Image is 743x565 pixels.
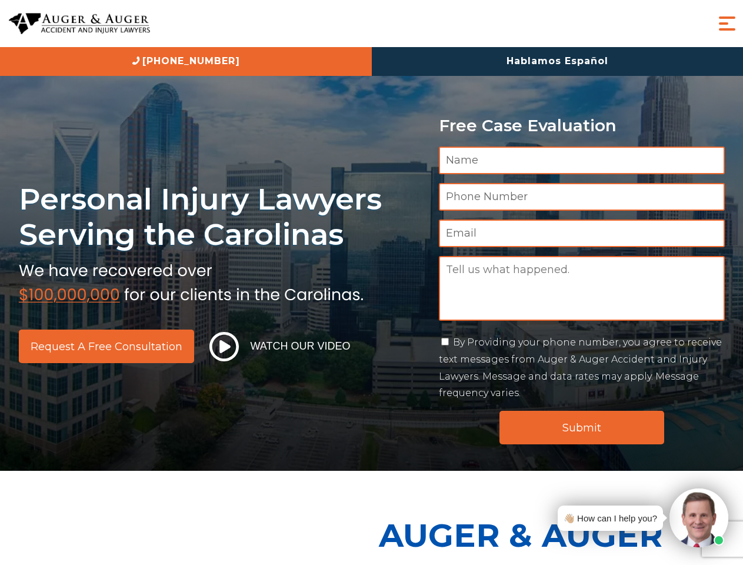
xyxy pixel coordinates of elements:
[9,13,150,35] img: Auger & Auger Accident and Injury Lawyers Logo
[19,330,194,363] a: Request a Free Consultation
[206,331,354,362] button: Watch Our Video
[31,341,182,352] span: Request a Free Consultation
[439,147,725,174] input: Name
[439,183,725,211] input: Phone Number
[19,258,364,303] img: sub text
[379,506,737,564] p: Auger & Auger
[669,488,728,547] img: Intaker widget Avatar
[19,181,425,252] h1: Personal Injury Lawyers Serving the Carolinas
[564,510,657,526] div: 👋🏼 How can I help you?
[499,411,664,444] input: Submit
[715,12,739,35] button: Menu
[439,117,725,135] p: Free Case Evaluation
[439,220,725,247] input: Email
[439,337,722,398] label: By Providing your phone number, you agree to receive text messages from Auger & Auger Accident an...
